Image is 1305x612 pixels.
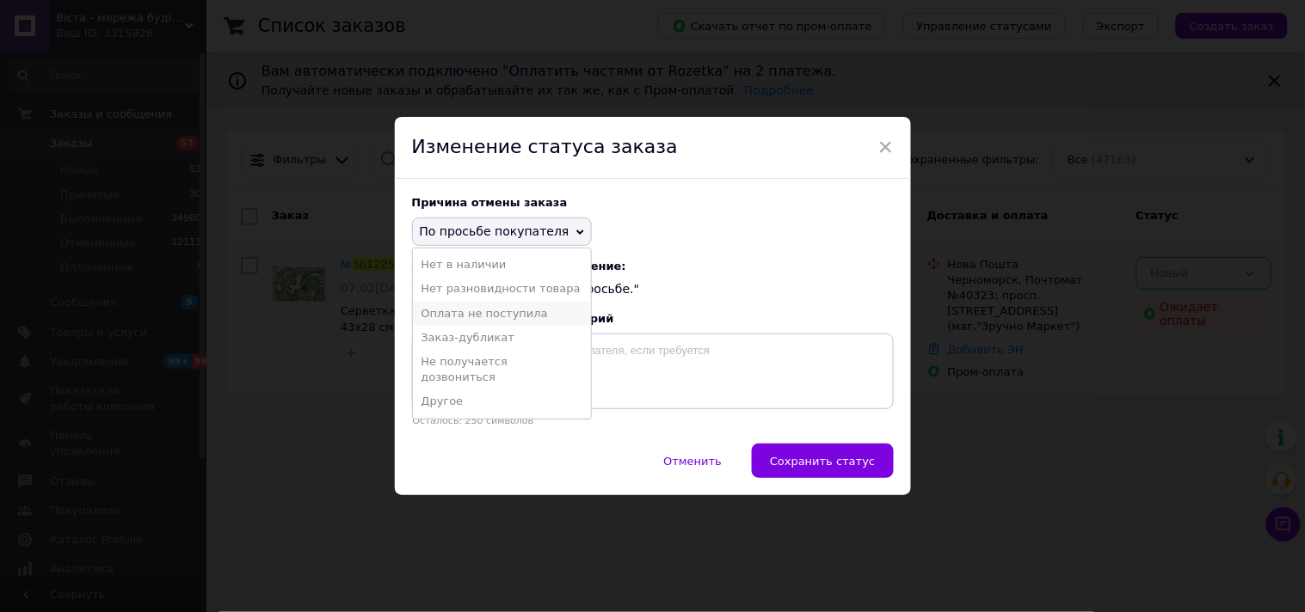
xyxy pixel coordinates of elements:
[663,455,722,468] span: Отменить
[770,455,875,468] span: Сохранить статус
[413,350,591,389] li: Не получается дозвониться
[412,260,894,272] span: Покупатель получит сообщение:
[413,326,591,350] li: Заказ-дубликат
[645,444,740,478] button: Отменить
[413,277,591,301] li: Нет разновидности товара
[395,117,911,179] div: Изменение статуса заказа
[412,312,894,325] div: Дополнительный комментарий
[413,253,591,277] li: Нет в наличии
[412,260,894,298] div: "Заказ отменен по вашей просьбе."
[878,132,894,162] span: ×
[412,196,894,209] div: Причина отмены заказа
[420,224,569,238] span: По просьбе покупателя
[413,302,591,326] li: Оплата не поступила
[413,389,591,413] li: Другое
[752,444,893,478] button: Сохранить статус
[412,415,894,426] p: Осталось: 250 символов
